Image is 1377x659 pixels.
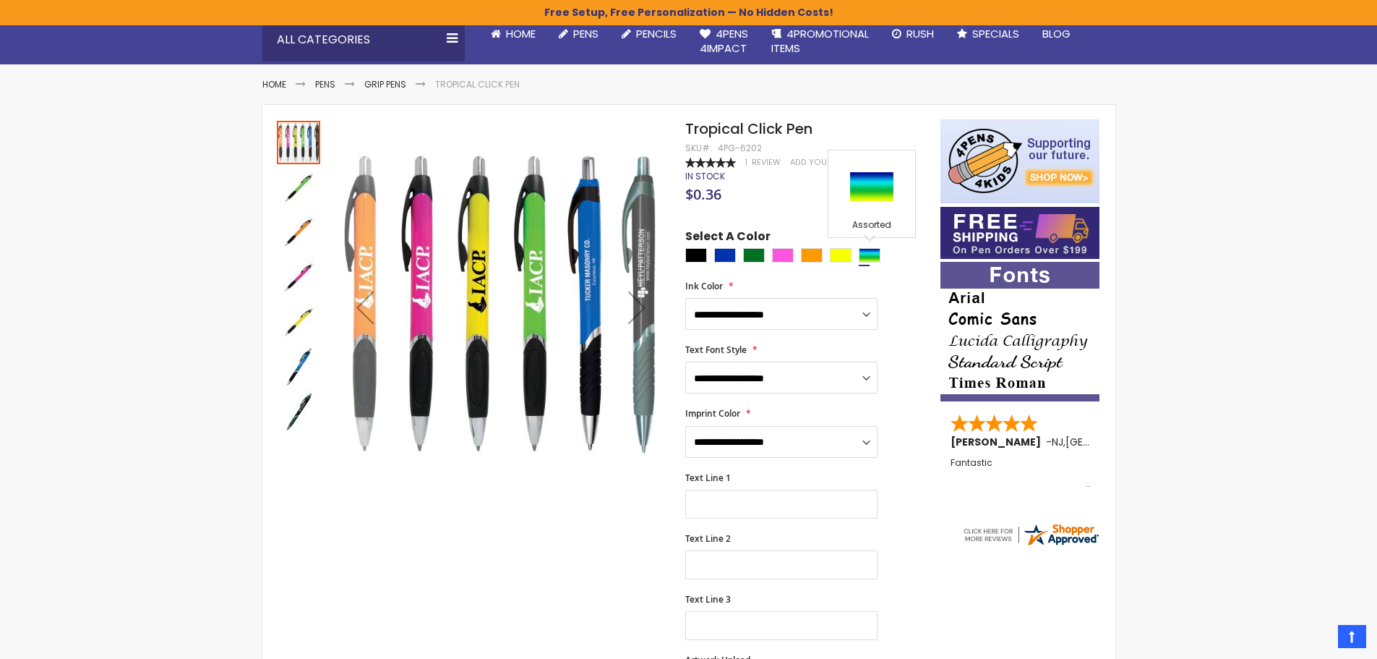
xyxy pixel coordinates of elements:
iframe: Google Customer Reviews [1258,620,1377,659]
div: Fantastic [951,458,1091,489]
span: 4Pens 4impact [700,26,748,56]
a: 4Pens4impact [688,18,760,65]
span: - , [1046,435,1172,449]
img: 4pens.com widget logo [961,522,1100,548]
span: Pencils [636,26,677,41]
span: Imprint Color [685,407,740,420]
div: Tropical Click Pen [277,254,322,299]
div: Tropical Click Pen [277,209,322,254]
span: Text Line 2 [685,532,731,545]
span: Select A Color [685,229,771,248]
div: Assorted [832,219,911,234]
div: All Categories [262,18,465,61]
span: Blog [1042,26,1071,41]
div: Tropical Click Pen [277,119,322,164]
span: Rush [906,26,934,41]
div: 4PG-6202 [718,143,762,154]
a: Home [479,18,547,50]
span: In stock [685,170,725,182]
a: 4pens.com certificate URL [961,538,1100,550]
a: Home [262,78,286,90]
span: Specials [972,26,1019,41]
div: Next [608,119,666,495]
a: Add Your Review [790,157,863,168]
span: 1 [745,157,747,168]
img: Tropical Click Pen [277,390,320,433]
a: Blog [1031,18,1082,50]
div: Tropical Click Pen [277,299,322,344]
span: Pens [573,26,599,41]
span: [PERSON_NAME] [951,435,1046,449]
a: 4PROMOTIONALITEMS [760,18,880,65]
img: Tropical Click Pen [277,211,320,254]
div: Assorted [859,248,880,263]
img: Tropical Click Pen [277,345,320,388]
a: Grip Pens [364,78,406,90]
span: $0.36 [685,184,721,204]
span: [GEOGRAPHIC_DATA] [1065,435,1172,449]
div: Availability [685,171,725,182]
div: Tropical Click Pen [277,388,320,433]
li: Tropical Click Pen [435,79,520,90]
img: Tropical Click Pen [277,166,320,209]
span: Review [752,157,781,168]
span: Tropical Click Pen [685,119,812,139]
span: Text Line 1 [685,472,731,484]
span: NJ [1052,435,1063,449]
img: Free shipping on orders over $199 [940,207,1099,259]
span: Home [506,26,536,41]
span: Text Line 3 [685,593,731,605]
a: Specials [945,18,1031,50]
div: Black [685,248,707,263]
a: Rush [880,18,945,50]
div: Orange [801,248,823,263]
a: Pencils [610,18,688,50]
div: Blue [714,248,736,263]
img: Tropical Click Pen [336,140,666,471]
div: Green [743,248,765,263]
img: Tropical Click Pen [277,300,320,344]
div: Tropical Click Pen [277,344,322,388]
a: Pens [315,78,335,90]
a: Pens [547,18,610,50]
a: 1 Review [745,157,783,168]
div: Previous [336,119,394,495]
span: Ink Color [685,280,723,292]
img: 4pens 4 kids [940,119,1099,203]
div: Pink [772,248,794,263]
span: 4PROMOTIONAL ITEMS [771,26,869,56]
strong: SKU [685,142,712,154]
div: Tropical Click Pen [277,164,322,209]
span: Text Font Style [685,344,747,356]
div: 100% [685,158,736,168]
img: Tropical Click Pen [277,255,320,299]
div: Yellow [830,248,851,263]
img: font-personalization-examples [940,262,1099,401]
